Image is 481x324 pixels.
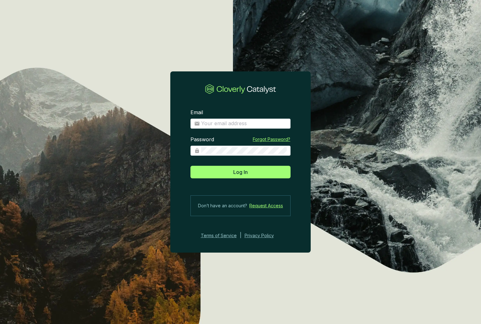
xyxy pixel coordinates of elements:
a: Request Access [249,202,283,209]
a: Privacy Policy [245,232,282,239]
input: Password [201,147,287,154]
div: | [240,232,241,239]
label: Password [190,136,214,143]
a: Terms of Service [199,232,237,239]
label: Email [190,109,203,116]
button: Log In [190,166,291,178]
span: Don’t have an account? [198,202,247,209]
input: Email [201,120,287,127]
a: Forgot Password? [253,136,290,142]
span: Log In [233,168,248,176]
